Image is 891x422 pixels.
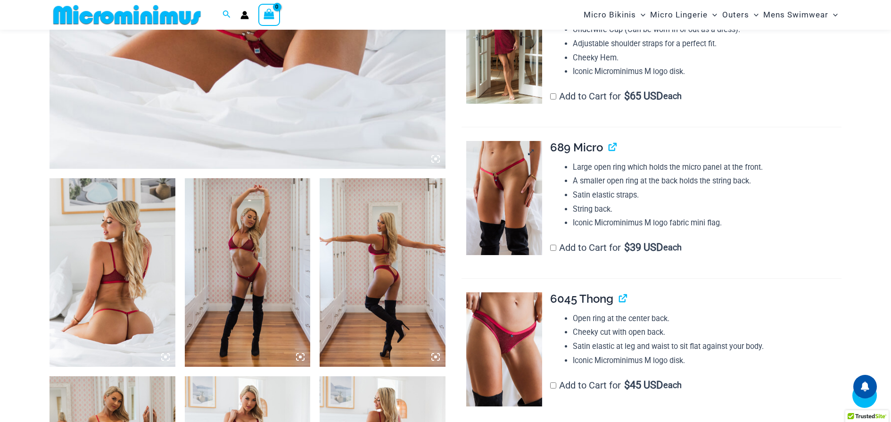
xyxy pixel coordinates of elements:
img: Guilty Pleasures Red 1045 Bra 6045 Thong [185,178,311,367]
li: Adjustable shoulder straps for a perfect fit. [573,37,841,51]
span: each [663,381,682,390]
span: Micro Lingerie [650,3,708,27]
a: Micro BikinisMenu ToggleMenu Toggle [581,3,648,27]
li: A smaller open ring at the back holds the string back. [573,174,841,188]
li: Satin elastic straps. [573,188,841,202]
span: each [663,91,682,101]
li: Underwire Cup (Can be worn in or out as a dress). [573,23,841,37]
span: 39 USD [624,243,663,252]
li: Iconic Microminimus M logo fabric mini flag. [573,216,841,230]
span: $ [624,241,630,253]
span: $ [624,379,630,391]
li: Iconic Microminimus M logo disk. [573,65,841,79]
span: 45 USD [624,381,663,390]
img: Guilty Pleasures Red 1045 Bra 6045 Thong [320,178,445,367]
label: Add to Cart for [550,242,682,253]
span: $ [624,90,630,102]
li: Large open ring which holds the micro panel at the front. [573,160,841,174]
nav: Site Navigation [580,1,841,28]
span: each [663,243,682,252]
li: Cheeky cut with open back. [573,325,841,339]
span: 689 Micro [550,141,603,154]
li: Satin elastic at leg and waist to sit flat against your body. [573,339,841,354]
img: Guilty Pleasures Red 1045 Bra 689 Micro [49,178,175,367]
img: Guilty Pleasures Red 6045 Thong [466,292,542,406]
li: Cheeky Hem. [573,51,841,65]
input: Add to Cart for$65 USD each [550,93,556,99]
span: Menu Toggle [708,3,717,27]
span: Menu Toggle [828,3,838,27]
input: Add to Cart for$39 USD each [550,245,556,251]
a: Account icon link [240,11,249,19]
span: Menu Toggle [749,3,759,27]
img: Guilty Pleasures Red 689 Micro [466,141,542,255]
a: Search icon link [223,9,231,21]
span: Micro Bikinis [584,3,636,27]
label: Add to Cart for [550,380,682,391]
input: Add to Cart for$45 USD each [550,382,556,389]
span: Menu Toggle [636,3,645,27]
a: View Shopping Cart, empty [258,4,280,25]
a: Mens SwimwearMenu ToggleMenu Toggle [761,3,840,27]
span: 65 USD [624,91,663,101]
li: Iconic Microminimus M logo disk. [573,354,841,368]
span: Outers [722,3,749,27]
a: Micro LingerieMenu ToggleMenu Toggle [648,3,719,27]
span: 6045 Thong [550,292,613,306]
li: Open ring at the center back. [573,312,841,326]
span: Mens Swimwear [763,3,828,27]
li: String back. [573,202,841,216]
label: Add to Cart for [550,91,682,102]
a: OutersMenu ToggleMenu Toggle [720,3,761,27]
img: MM SHOP LOGO FLAT [49,4,205,25]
